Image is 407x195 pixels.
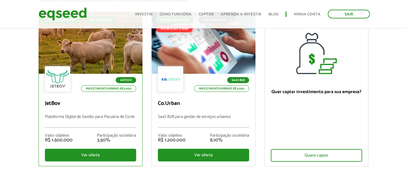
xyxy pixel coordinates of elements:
[97,138,136,143] div: 3,50%
[227,77,249,83] p: SaaS B2B
[156,25,193,32] div: Encerra em 3 dias
[210,138,249,143] div: 8,10%
[39,6,87,22] img: EqSeed
[158,134,186,138] div: Valor objetivo
[158,149,249,161] div: Ver oferta
[328,10,370,18] a: Sair
[97,134,136,138] div: Participação societária
[221,12,261,16] a: Aprenda a investir
[194,85,249,92] p: Investimento mínimo: R$ 5.000
[158,115,249,128] p: SaaS B2B para gestão de serviços urbanos
[152,12,255,166] a: Rodada garantida Lote adicional Encerra em 3 dias SaaS B2B Investimento mínimo: R$ 5.000 Co.Urban...
[81,85,136,92] p: Investimento mínimo: R$ 5.000
[116,77,136,83] p: Agtech
[39,12,142,166] a: Fila de espera Rodada garantida Fila de espera Agtech Investimento mínimo: R$ 5.000 JetBov Plataf...
[265,12,368,167] a: Quer captar investimento para sua empresa? Quero captar
[268,12,278,16] a: Blog
[271,149,362,162] div: Quero captar
[294,12,321,16] a: Minha conta
[135,12,152,16] a: Investir
[210,134,249,138] div: Participação societária
[45,100,136,107] p: JetBov
[158,138,186,143] div: R$ 1.200.000
[271,89,362,95] p: Quer captar investimento para sua empresa?
[45,134,73,138] div: Valor objetivo
[45,149,136,161] div: Ver oferta
[45,115,136,128] p: Plataforma Digital de Gestão para Pecuária de Corte
[158,100,249,107] p: Co.Urban
[199,12,214,16] a: Captar
[45,138,73,143] div: R$ 1.500.000
[160,12,192,16] a: Como funciona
